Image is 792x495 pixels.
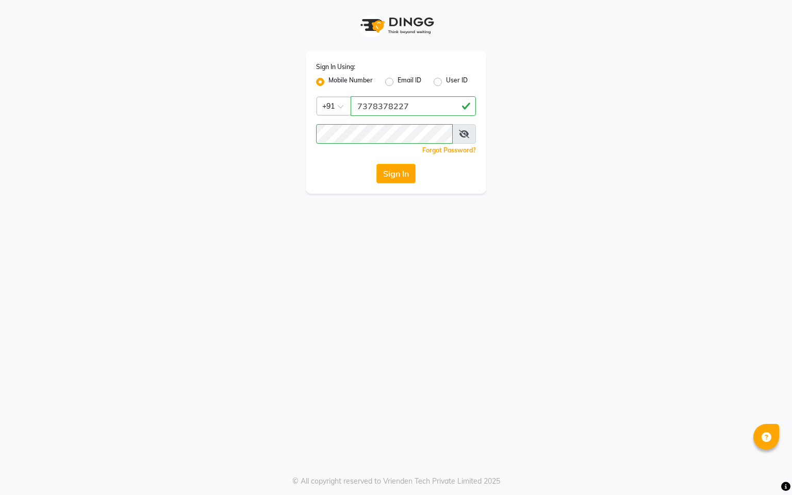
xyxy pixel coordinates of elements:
iframe: chat widget [749,454,782,485]
label: Mobile Number [328,76,373,88]
input: Username [351,96,476,116]
button: Sign In [376,164,416,183]
label: User ID [446,76,468,88]
label: Email ID [398,76,421,88]
label: Sign In Using: [316,62,355,72]
img: logo1.svg [355,10,437,41]
a: Forgot Password? [422,146,476,154]
input: Username [316,124,453,144]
